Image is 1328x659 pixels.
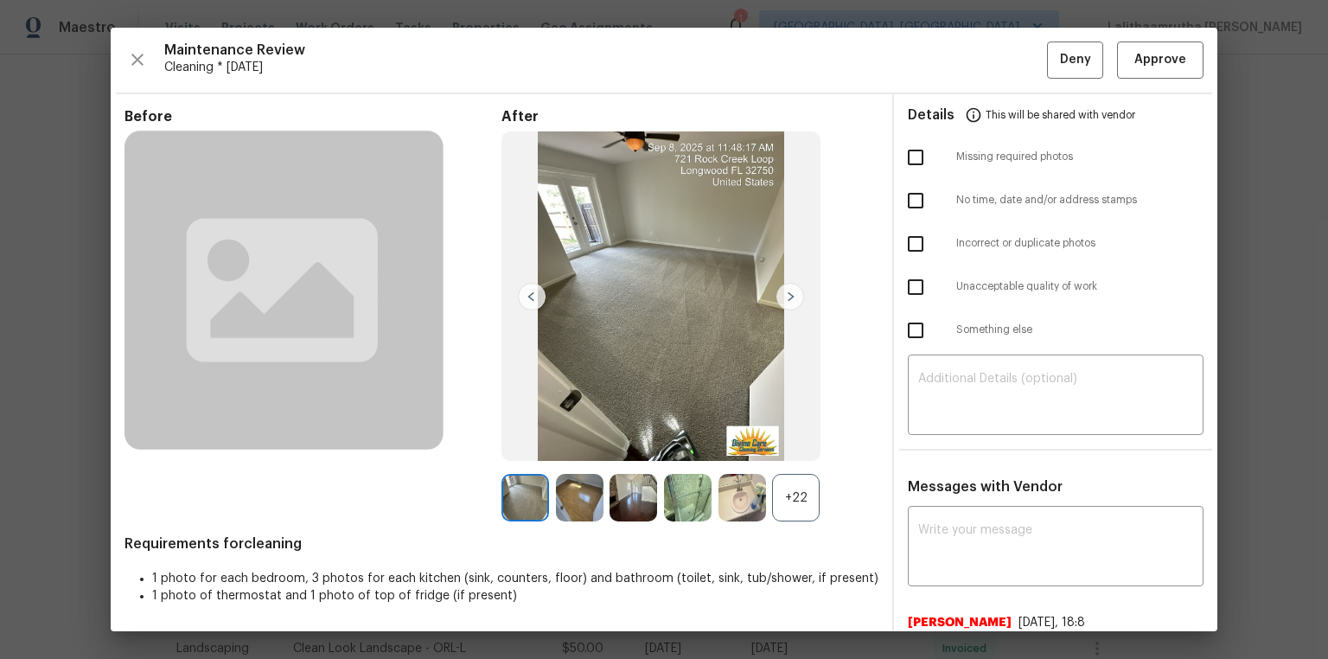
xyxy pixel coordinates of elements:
[501,108,878,125] span: After
[1134,49,1186,71] span: Approve
[124,108,501,125] span: Before
[1060,49,1091,71] span: Deny
[776,283,804,310] img: right-chevron-button-url
[152,570,878,587] li: 1 photo for each bedroom, 3 photos for each kitchen (sink, counters, floor) and bathroom (toilet,...
[956,150,1203,164] span: Missing required photos
[518,283,546,310] img: left-chevron-button-url
[1018,617,1085,629] span: [DATE], 18:8
[894,222,1217,266] div: Incorrect or duplicate photos
[164,59,1047,76] span: Cleaning * [DATE]
[894,309,1217,352] div: Something else
[1117,42,1203,79] button: Approve
[956,236,1203,251] span: Incorrect or duplicate photos
[908,480,1063,494] span: Messages with Vendor
[908,94,954,136] span: Details
[164,42,1047,59] span: Maintenance Review
[152,587,878,605] li: 1 photo of thermostat and 1 photo of top of fridge (if present)
[908,631,1203,649] span: Missing photos have been added
[1047,42,1103,79] button: Deny
[772,474,820,521] div: +22
[986,94,1135,136] span: This will be shared with vendor
[894,136,1217,179] div: Missing required photos
[956,193,1203,208] span: No time, date and/or address stamps
[894,266,1217,309] div: Unacceptable quality of work
[908,614,1012,631] span: [PERSON_NAME]
[956,279,1203,294] span: Unacceptable quality of work
[956,323,1203,337] span: Something else
[894,179,1217,222] div: No time, date and/or address stamps
[124,535,878,553] span: Requirements for cleaning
